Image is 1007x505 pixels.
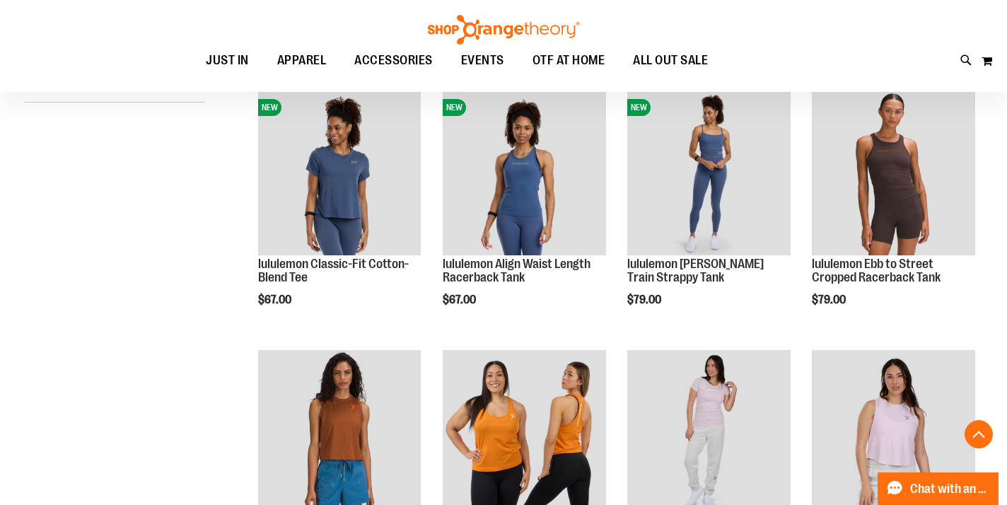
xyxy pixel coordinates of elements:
img: Shop Orangetheory [426,15,581,45]
div: product [805,85,982,342]
span: Chat with an Expert [910,482,990,496]
a: lululemon Ebb to Street Cropped Racerback Tank [812,92,975,257]
img: lululemon Align Waist Length Racerback Tank [443,92,606,255]
span: $67.00 [258,294,293,306]
a: lululemon Wunder Train Strappy TankNEW [627,92,791,257]
a: lululemon [PERSON_NAME] Train Strappy Tank [627,257,764,285]
span: EVENTS [461,45,504,76]
span: NEW [258,99,281,116]
span: NEW [443,99,466,116]
img: lululemon Ebb to Street Cropped Racerback Tank [812,92,975,255]
span: ACCESSORIES [354,45,433,76]
a: lululemon Align Waist Length Racerback Tank [443,257,590,285]
img: lululemon Classic-Fit Cotton-Blend Tee [258,92,421,255]
span: ALL OUT SALE [633,45,708,76]
span: JUST IN [206,45,249,76]
a: lululemon Classic-Fit Cotton-Blend Tee [258,257,409,285]
span: NEW [627,99,651,116]
span: OTF AT HOME [532,45,605,76]
div: product [436,85,613,342]
span: APPAREL [277,45,327,76]
a: lululemon Ebb to Street Cropped Racerback Tank [812,257,941,285]
a: lululemon Classic-Fit Cotton-Blend TeeNEW [258,92,421,257]
span: $79.00 [627,294,663,306]
span: $79.00 [812,294,848,306]
a: lululemon Align Waist Length Racerback TankNEW [443,92,606,257]
span: $67.00 [443,294,478,306]
div: product [251,85,429,342]
img: lululemon Wunder Train Strappy Tank [627,92,791,255]
div: product [620,85,798,342]
button: Back To Top [965,420,993,448]
button: Chat with an Expert [878,472,999,505]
